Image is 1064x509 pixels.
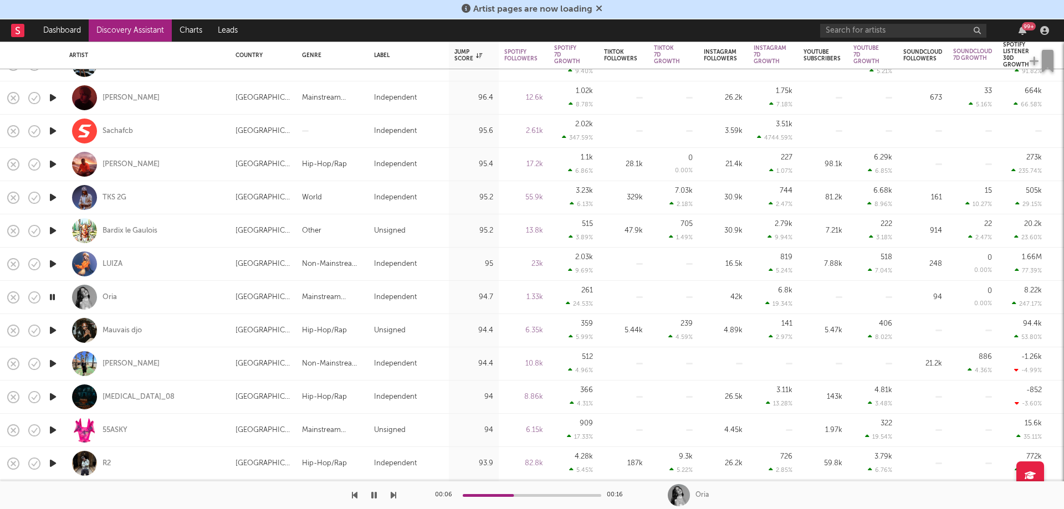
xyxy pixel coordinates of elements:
div: [GEOGRAPHIC_DATA] [236,91,291,105]
div: [GEOGRAPHIC_DATA] [236,224,291,238]
div: 512 [582,353,593,361]
div: 6.8k [778,287,792,294]
a: Sachafcb [103,126,133,136]
div: 42k [704,291,743,304]
div: 8.86k [504,390,543,404]
div: [GEOGRAPHIC_DATA] [236,457,291,470]
a: [PERSON_NAME] [103,160,160,169]
div: Soundcloud 7D Growth [953,48,992,61]
div: 772k [1026,453,1042,460]
div: 53.80 % [1014,333,1042,341]
div: 1.33k [504,291,543,304]
div: 94.4 [454,357,493,371]
div: [GEOGRAPHIC_DATA] [236,324,291,337]
div: 5.99 % [569,333,593,341]
a: Mauvais djo [103,326,142,336]
div: 273k [1026,154,1042,161]
a: Dashboard [35,19,89,42]
div: 6.86 % [568,167,593,174]
div: 94 [903,291,942,304]
div: Independent [374,91,417,105]
div: Soundcloud Followers [903,49,942,62]
div: 0 [988,254,992,261]
div: 94.7 [454,291,493,304]
div: 81.2k [804,191,842,204]
div: 366 [580,387,593,394]
div: 329k [604,191,643,204]
div: 77.39 % [1015,267,1042,274]
a: [MEDICAL_DATA]_08 [103,392,175,402]
div: Spotify Listener 30D Growth [1003,42,1029,68]
div: 21.4k [704,158,743,171]
div: 26.5k [704,390,743,404]
div: 5.24 % [769,267,792,274]
div: 3.48 % [868,400,892,407]
div: World [302,191,322,204]
div: [GEOGRAPHIC_DATA] [236,291,291,304]
div: 6.15k [504,424,543,437]
div: 98.1k [804,158,842,171]
div: 2.47 % [968,234,992,241]
div: 22 [984,220,992,228]
div: 95 [454,258,493,271]
div: [PERSON_NAME] [103,359,160,369]
div: 0.00 % [675,168,693,174]
div: 4.96 % [568,367,593,374]
div: [PERSON_NAME] [103,93,160,103]
div: 726 [780,453,792,460]
div: 2.79k [775,220,792,228]
div: 2.02k [575,121,593,128]
div: 3.11k [776,387,792,394]
a: 55ASKY [103,425,127,435]
div: 91.82 % [1015,68,1042,75]
div: 33 [984,88,992,95]
div: 20.2k [1024,220,1042,228]
div: Other [302,224,321,238]
div: Label [374,52,438,59]
div: Bardix le Gaulois [103,226,157,236]
div: 66.58 % [1014,101,1042,108]
div: 5.16 % [969,101,992,108]
div: 7.03k [675,187,693,194]
div: Genre [302,52,357,59]
div: -3.60 % [1015,400,1042,407]
div: YouTube 7D Growth [853,45,879,65]
div: 5.45 % [569,466,593,474]
div: Instagram 7D Growth [754,45,786,65]
div: Unsigned [374,324,406,337]
div: 10.27 % [965,200,992,208]
div: 5.47k [804,324,842,337]
div: -4.99 % [1014,367,1042,374]
div: 17.2k [504,158,543,171]
div: 322 [881,420,892,427]
div: 161 [903,191,942,204]
div: 4.31 % [570,400,593,407]
div: 261 [581,287,593,294]
div: 6.29k [874,154,892,161]
div: 248 [903,258,942,271]
div: 222 [881,220,892,228]
div: 35.11 % [1016,433,1042,440]
span: Artist pages are now loading [473,5,592,14]
div: [GEOGRAPHIC_DATA] [236,258,291,271]
div: 3.18 % [869,234,892,241]
div: 10.8k [504,357,543,371]
div: 2.85 % [769,466,792,474]
a: TKS 2G [103,193,126,203]
div: 15.6k [1025,420,1042,427]
div: 505k [1026,187,1042,194]
div: 4.28k [575,453,593,460]
div: 406 [879,320,892,327]
div: 9.3k [679,453,693,460]
div: 6.85 % [868,167,892,174]
div: 909 [580,420,593,427]
div: Independent [374,191,417,204]
div: 17.33 % [567,433,593,440]
span: Dismiss [596,5,602,14]
a: Leads [210,19,245,42]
